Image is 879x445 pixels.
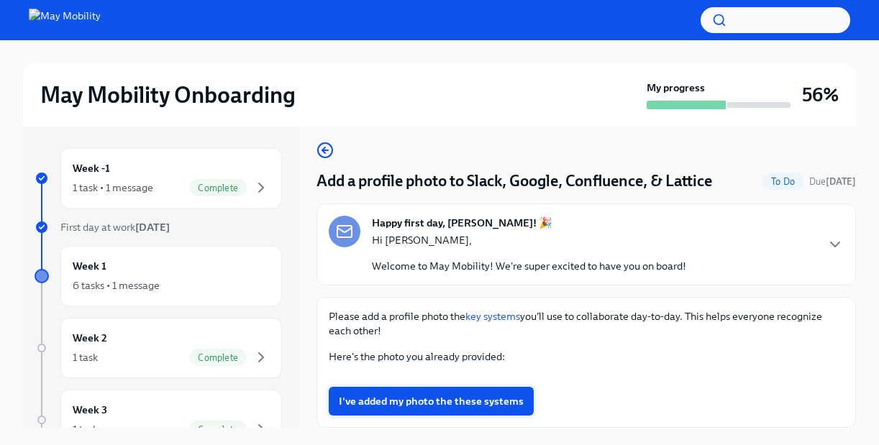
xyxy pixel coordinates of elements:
[135,221,170,234] strong: [DATE]
[762,176,803,187] span: To Do
[35,318,282,378] a: Week 21 taskComplete
[329,387,534,416] button: I've added my photo the these systems
[647,81,705,95] strong: My progress
[73,330,107,346] h6: Week 2
[73,278,160,293] div: 6 tasks • 1 message
[35,148,282,208] a: Week -11 task • 1 messageComplete
[29,9,101,32] img: May Mobility
[73,402,107,418] h6: Week 3
[73,350,98,364] div: 1 task
[60,221,170,234] span: First day at work
[809,175,856,188] span: September 12th, 2025 09:00
[809,176,856,187] span: Due
[329,309,844,338] p: Please add a profile photo the you'll use to collaborate day-to-day. This helps everyone recogniz...
[35,246,282,306] a: Week 16 tasks • 1 message
[189,183,247,193] span: Complete
[40,81,296,109] h2: May Mobility Onboarding
[73,422,98,436] div: 1 task
[73,160,110,176] h6: Week -1
[73,180,153,195] div: 1 task • 1 message
[372,233,686,247] p: Hi [PERSON_NAME],
[189,352,247,363] span: Complete
[465,310,520,323] a: key systems
[372,259,686,273] p: Welcome to May Mobility! We're super excited to have you on board!
[73,258,106,274] h6: Week 1
[329,349,844,364] p: Here's the photo you already provided:
[35,220,282,234] a: First day at work[DATE]
[826,176,856,187] strong: [DATE]
[189,424,247,435] span: Complete
[372,216,552,230] strong: Happy first day, [PERSON_NAME]! 🎉
[802,82,839,108] h3: 56%
[316,170,712,192] h4: Add a profile photo to Slack, Google, Confluence, & Lattice
[339,394,524,408] span: I've added my photo the these systems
